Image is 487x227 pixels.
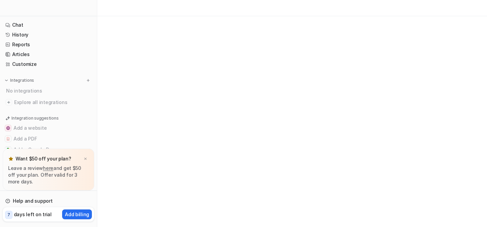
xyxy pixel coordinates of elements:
button: Add a PDFAdd a PDF [3,133,94,144]
button: Add billing [62,209,92,219]
img: menu_add.svg [86,78,91,83]
a: History [3,30,94,40]
a: Articles [3,50,94,59]
img: explore all integrations [5,99,12,106]
img: Add a PDF [6,137,10,141]
button: Add a Google DocAdd a Google Doc [3,144,94,155]
img: star [8,156,14,161]
p: Integration suggestions [11,115,58,121]
p: 7 [7,212,10,218]
p: Leave a review and get $50 off your plan. Offer valid for 3 more days. [8,165,89,185]
p: days left on trial [14,211,52,218]
img: Add a website [6,126,10,130]
a: here [43,165,53,171]
a: Help and support [3,196,94,206]
a: Chat [3,20,94,30]
button: Integrations [3,77,36,84]
div: No integrations [4,85,94,96]
p: Add billing [65,211,89,218]
img: Add a Google Doc [6,148,10,152]
span: Explore all integrations [14,97,92,108]
img: expand menu [4,78,9,83]
img: x [83,157,87,161]
p: Want $50 off your plan? [16,155,71,162]
p: Integrations [10,78,34,83]
a: Explore all integrations [3,98,94,107]
a: Customize [3,59,94,69]
button: Add a websiteAdd a website [3,123,94,133]
a: Reports [3,40,94,49]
